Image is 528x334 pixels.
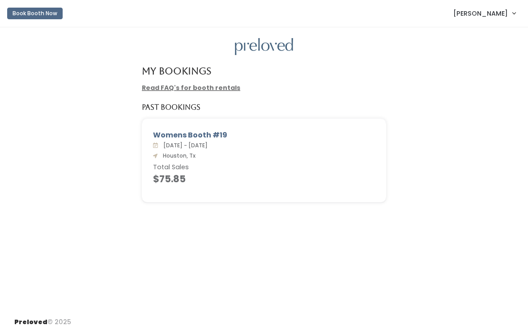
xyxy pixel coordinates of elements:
span: Preloved [14,317,47,326]
h4: My Bookings [142,66,211,76]
span: [DATE] - [DATE] [160,141,208,149]
a: Read FAQ's for booth rentals [142,83,240,92]
img: preloved logo [235,38,293,56]
div: Womens Booth #19 [153,130,375,141]
h6: Total Sales [153,164,375,171]
button: Book Booth Now [7,8,63,19]
div: © 2025 [14,310,71,327]
span: Houston, Tx [159,152,196,159]
a: Book Booth Now [7,4,63,23]
a: [PERSON_NAME] [444,4,524,23]
h5: Past Bookings [142,103,200,111]
h4: $75.85 [153,174,375,184]
span: [PERSON_NAME] [453,9,508,18]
